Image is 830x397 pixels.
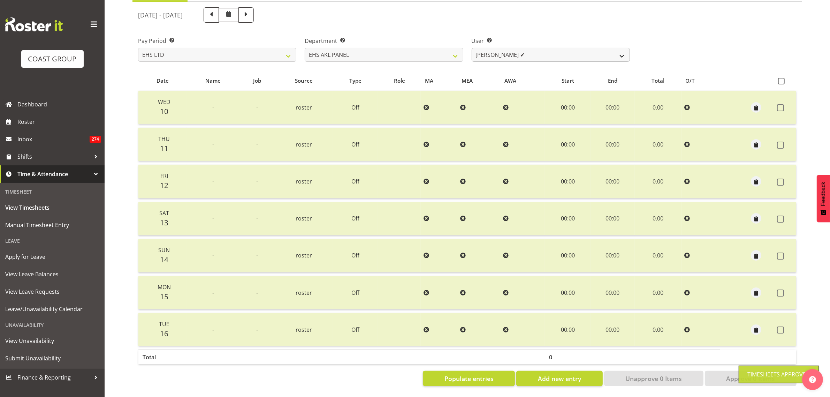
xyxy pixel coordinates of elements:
td: Off [333,202,378,235]
td: Off [333,276,378,309]
span: Sat [159,209,169,217]
button: Populate entries [423,371,515,386]
span: 10 [160,106,168,116]
td: Off [333,165,378,198]
span: - [256,141,258,148]
td: 0.00 [635,276,681,309]
span: O/T [685,77,695,85]
span: 16 [160,329,168,338]
span: Role [394,77,405,85]
td: Off [333,313,378,346]
span: roster [296,252,312,259]
span: Sun [158,246,170,254]
span: Unapprove 0 Items [625,374,682,383]
span: - [256,215,258,222]
img: help-xxl-2.png [809,376,816,383]
span: - [212,252,214,259]
span: Inbox [17,134,90,144]
span: Mon [158,283,171,291]
td: 00:00 [545,202,591,235]
span: View Leave Requests [5,286,99,297]
td: 0.00 [635,202,681,235]
span: roster [296,104,312,111]
td: 00:00 [545,128,591,161]
span: End [608,77,617,85]
span: Leave/Unavailability Calendar [5,304,99,314]
div: Unavailability [2,318,103,332]
td: Off [333,239,378,272]
span: - [212,141,214,148]
span: Manual Timesheet Entry [5,220,99,230]
span: Source [295,77,313,85]
a: Leave/Unavailability Calendar [2,300,103,318]
span: - [256,289,258,297]
span: - [212,215,214,222]
a: View Timesheets [2,199,103,216]
span: MA [425,77,433,85]
span: View Timesheets [5,202,99,213]
td: Off [333,91,378,124]
td: 00:00 [545,276,591,309]
td: 00:00 [591,313,635,346]
div: Timesheets Approved [747,370,810,379]
span: - [256,252,258,259]
span: roster [296,215,312,222]
span: Dashboard [17,99,101,110]
span: - [256,178,258,185]
span: Wed [158,98,170,106]
span: MEA [462,77,473,85]
td: 00:00 [591,128,635,161]
span: 13 [160,218,168,227]
span: Time & Attendance [17,169,91,179]
span: Submit Unavailability [5,353,99,364]
span: - [256,104,258,111]
label: Department [305,37,463,45]
span: Roster [17,117,101,127]
span: Job [253,77,261,85]
span: roster [296,141,312,148]
span: AWA [504,77,516,85]
td: 00:00 [545,313,591,346]
span: 274 [90,136,101,143]
span: - [212,289,214,297]
td: 00:00 [545,91,591,124]
span: - [256,326,258,334]
a: View Unavailability [2,332,103,350]
img: Rosterit website logo [5,17,63,31]
span: - [212,326,214,334]
span: 11 [160,143,168,153]
span: - [212,104,214,111]
span: roster [296,326,312,334]
span: 12 [160,180,168,190]
label: User [472,37,630,45]
span: Add new entry [538,374,581,383]
label: Pay Period [138,37,296,45]
span: - [212,178,214,185]
td: 00:00 [591,165,635,198]
span: Type [349,77,361,85]
th: Total [138,350,187,364]
span: Tue [159,320,169,328]
span: Apply for Leave [5,252,99,262]
button: Add new entry [516,371,602,386]
a: Manual Timesheet Entry [2,216,103,234]
h5: [DATE] - [DATE] [138,11,183,19]
span: Name [205,77,221,85]
span: Feedback [820,182,827,206]
span: roster [296,178,312,185]
span: Approve 0 Items [726,374,775,383]
span: Fri [160,172,168,180]
td: 00:00 [591,276,635,309]
span: View Unavailability [5,336,99,346]
a: View Leave Balances [2,265,103,283]
td: 00:00 [591,202,635,235]
a: View Leave Requests [2,283,103,300]
div: Timesheet [2,185,103,199]
td: 0.00 [635,313,681,346]
div: COAST GROUP [28,54,77,64]
span: Shifts [17,151,91,162]
span: Populate entries [444,374,494,383]
span: View Leave Balances [5,269,99,279]
td: 00:00 [545,239,591,272]
span: 15 [160,292,168,301]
